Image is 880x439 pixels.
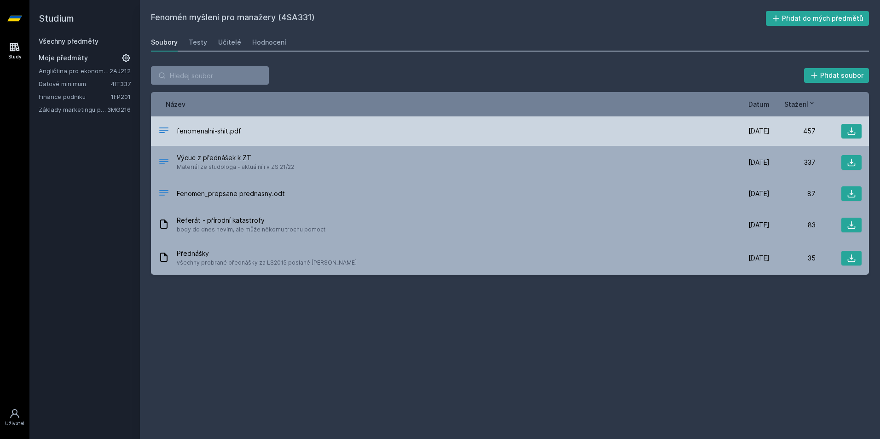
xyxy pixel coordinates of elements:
a: Základy marketingu pro informatiky a statistiky [39,105,107,114]
a: Učitelé [218,33,241,52]
span: Referát - přírodní katastrofy [177,216,325,225]
a: Uživatel [2,404,28,432]
span: Fenomen_prepsane prednasny.odt [177,189,285,198]
span: Moje předměty [39,53,88,63]
div: 457 [770,127,816,136]
span: [DATE] [748,127,770,136]
div: Učitelé [218,38,241,47]
a: 2AJ212 [110,67,131,75]
span: [DATE] [748,254,770,263]
h2: Fenomén myšlení pro manažery (4SA331) [151,11,766,26]
a: Study [2,37,28,65]
span: [DATE] [748,158,770,167]
a: Finance podniku [39,92,111,101]
a: Datové minimum [39,79,111,88]
a: 1FP201 [111,93,131,100]
span: fenomenalni-shit.pdf [177,127,241,136]
a: Testy [189,33,207,52]
span: Přednášky [177,249,357,258]
span: [DATE] [748,189,770,198]
div: Testy [189,38,207,47]
div: ODT [158,187,169,201]
a: Všechny předměty [39,37,98,45]
button: Stažení [784,99,816,109]
span: Výcuc z přednášek k ZT [177,153,294,162]
div: 87 [770,189,816,198]
div: 35 [770,254,816,263]
span: body do dnes nevím, ale může někomu trochu pomoct [177,225,325,234]
div: 337 [770,158,816,167]
span: Stažení [784,99,808,109]
button: Přidat do mých předmětů [766,11,869,26]
div: Soubory [151,38,178,47]
span: [DATE] [748,220,770,230]
div: Study [8,53,22,60]
div: Hodnocení [252,38,286,47]
div: .PDF [158,156,169,169]
div: PDF [158,125,169,138]
button: Datum [748,99,770,109]
a: 3MG216 [107,106,131,113]
span: Materiál ze studologa - aktuální i v ZS 21/22 [177,162,294,172]
a: Hodnocení [252,33,286,52]
a: Angličtina pro ekonomická studia 2 (B2/C1) [39,66,110,75]
button: Název [166,99,185,109]
div: Uživatel [5,420,24,427]
button: Přidat soubor [804,68,869,83]
div: 83 [770,220,816,230]
span: všechny probrané přednášky za LS2015 poslané [PERSON_NAME] [177,258,357,267]
input: Hledej soubor [151,66,269,85]
a: Soubory [151,33,178,52]
a: 4IT337 [111,80,131,87]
